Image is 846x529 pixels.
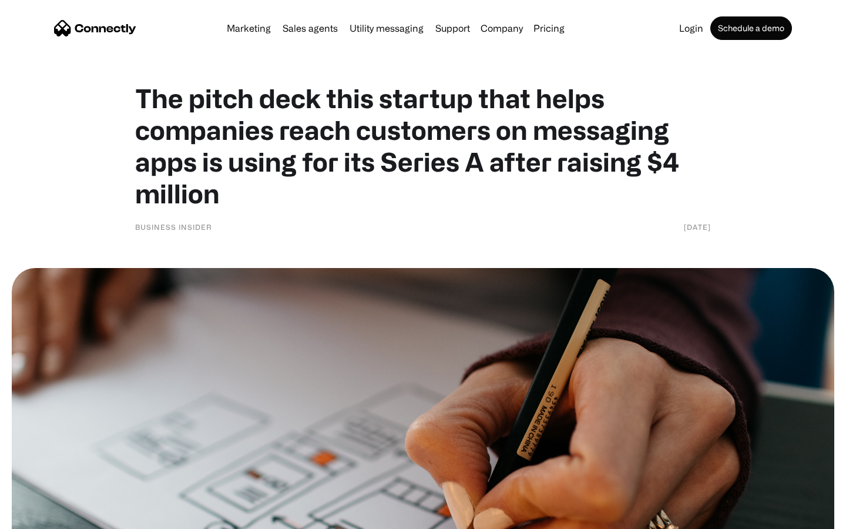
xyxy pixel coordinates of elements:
[135,82,711,209] h1: The pitch deck this startup that helps companies reach customers on messaging apps is using for i...
[684,221,711,233] div: [DATE]
[12,508,70,525] aside: Language selected: English
[674,24,708,33] a: Login
[529,24,569,33] a: Pricing
[431,24,475,33] a: Support
[710,16,792,40] a: Schedule a demo
[23,508,70,525] ul: Language list
[222,24,276,33] a: Marketing
[345,24,428,33] a: Utility messaging
[278,24,343,33] a: Sales agents
[135,221,212,233] div: Business Insider
[481,20,523,36] div: Company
